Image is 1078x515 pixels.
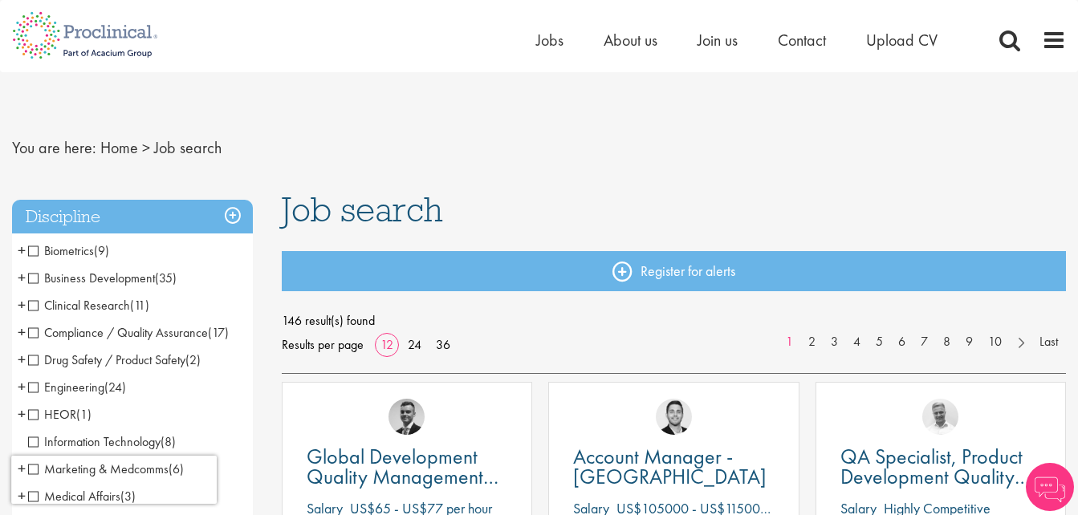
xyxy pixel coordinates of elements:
span: You are here: [12,137,96,158]
span: HEOR [28,406,92,423]
a: 4 [845,333,869,351]
a: 36 [430,336,456,353]
a: 9 [958,333,981,351]
span: Biometrics [28,242,94,259]
a: About us [604,30,657,51]
span: (24) [104,379,126,395]
span: Clinical Research [28,297,130,314]
span: Engineering [28,379,104,395]
iframe: reCAPTCHA [11,456,217,504]
span: Job search [154,137,222,158]
a: 12 [375,336,399,353]
a: Account Manager - [GEOGRAPHIC_DATA] [573,447,774,487]
span: (9) [94,242,109,259]
a: Global Development Quality Management (GCP) [307,447,507,487]
span: Information Technology [28,433,176,450]
span: Business Development [28,270,155,286]
img: Joshua Bye [922,399,958,435]
span: HEOR [28,406,76,423]
span: + [18,266,26,290]
span: (35) [155,270,177,286]
span: Engineering [28,379,126,395]
img: Alex Bill [388,399,425,435]
span: + [18,320,26,344]
span: Job search [282,188,443,231]
a: Register for alerts [282,251,1066,291]
span: Compliance / Quality Assurance [28,324,208,341]
span: > [142,137,150,158]
span: Business Development [28,270,177,286]
a: breadcrumb link [100,137,138,158]
span: Clinical Research [28,297,149,314]
span: + [18,402,26,426]
a: 8 [935,333,958,351]
span: Biometrics [28,242,109,259]
a: QA Specialist, Product Development Quality (PDQ) [840,447,1041,487]
span: Compliance / Quality Assurance [28,324,229,341]
a: Contact [778,30,826,51]
span: + [18,347,26,371]
span: + [18,375,26,399]
span: Drug Safety / Product Safety [28,351,201,368]
span: + [18,238,26,262]
span: Results per page [282,333,364,357]
a: 3 [823,333,846,351]
a: 24 [402,336,427,353]
span: (2) [185,351,201,368]
span: Drug Safety / Product Safety [28,351,185,368]
a: Join us [698,30,738,51]
span: (1) [76,406,92,423]
a: Jobs [536,30,563,51]
span: (11) [130,297,149,314]
a: 1 [778,333,801,351]
span: + [18,293,26,317]
span: Information Technology [28,433,161,450]
span: Global Development Quality Management (GCP) [307,443,498,510]
h3: Discipline [12,200,253,234]
a: 7 [913,333,936,351]
a: 6 [890,333,913,351]
span: (17) [208,324,229,341]
a: Last [1031,333,1066,351]
span: 146 result(s) found [282,309,1066,333]
a: 2 [800,333,824,351]
a: 10 [980,333,1010,351]
a: Upload CV [866,30,938,51]
img: Parker Jensen [656,399,692,435]
span: (8) [161,433,176,450]
span: Account Manager - [GEOGRAPHIC_DATA] [573,443,767,490]
a: 5 [868,333,891,351]
img: Chatbot [1026,463,1074,511]
span: QA Specialist, Product Development Quality (PDQ) [840,443,1030,510]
